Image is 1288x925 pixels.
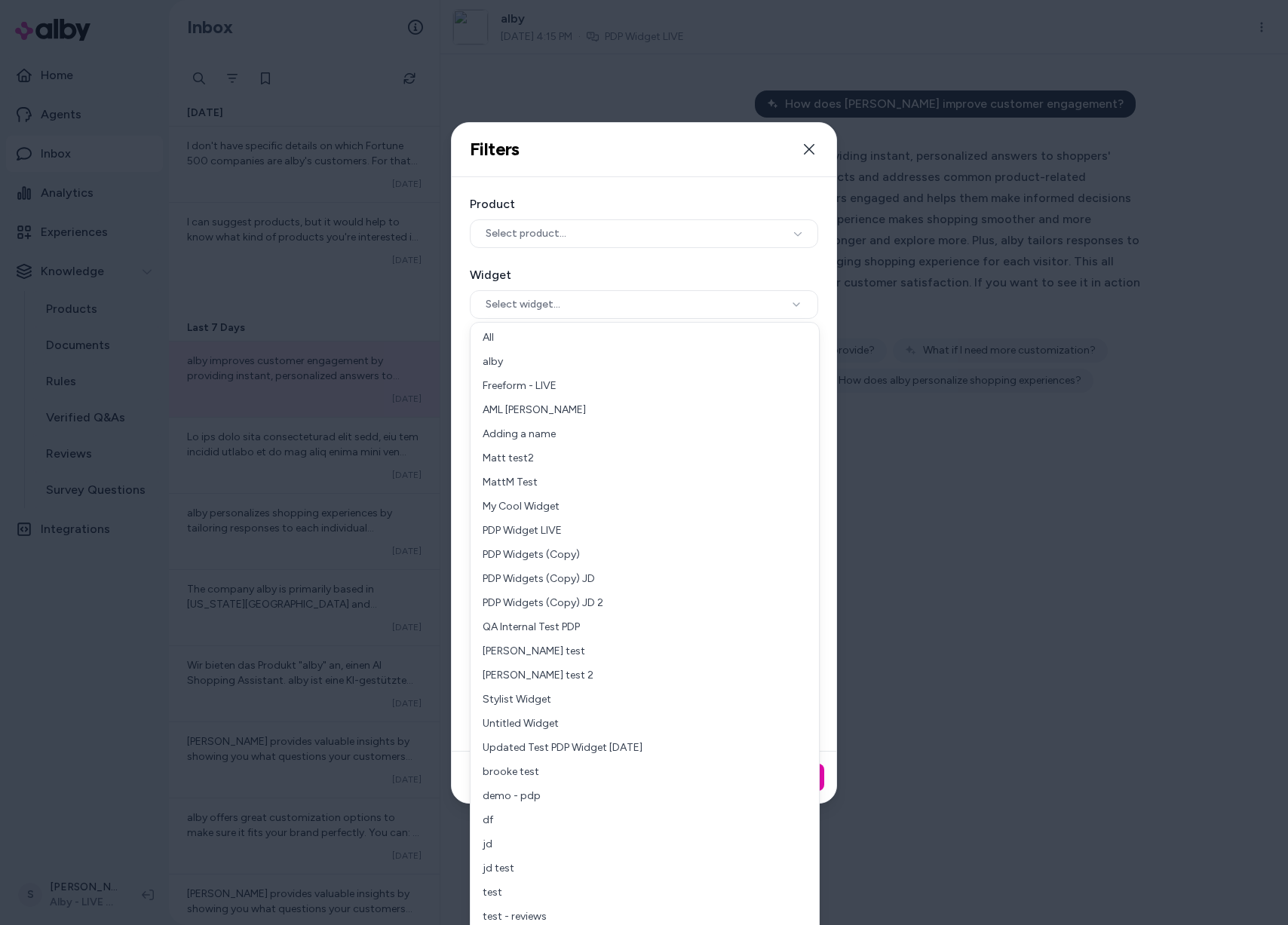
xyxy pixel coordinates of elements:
[470,195,818,213] label: Product
[483,692,551,707] span: Stylist Widget
[483,813,493,828] span: df
[483,837,492,852] span: jd
[483,354,503,369] span: alby
[483,764,539,780] span: brooke test
[483,475,538,490] span: MattM Test
[483,378,557,394] span: Freeform - LIVE
[483,885,502,900] span: test
[470,266,818,284] label: Widget
[483,596,603,611] span: PDP Widgets (Copy) JD 2
[483,330,494,345] span: All
[483,909,547,924] span: test - reviews
[483,571,595,587] span: PDP Widgets (Copy) JD
[483,620,580,635] span: QA Internal Test PDP
[483,644,585,659] span: [PERSON_NAME] test
[483,499,560,514] span: My Cool Widget
[483,716,559,731] span: Untitled Widget
[483,547,580,562] span: PDP Widgets (Copy)
[483,861,514,876] span: jd test
[483,523,562,538] span: PDP Widget LIVE
[483,789,541,804] span: demo - pdp
[483,427,556,442] span: Adding a name
[483,740,642,755] span: Updated Test PDP Widget [DATE]
[483,403,586,418] span: AML [PERSON_NAME]
[483,668,593,683] span: [PERSON_NAME] test 2
[486,226,566,241] span: Select product...
[483,451,534,466] span: Matt test2
[470,138,520,161] h2: Filters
